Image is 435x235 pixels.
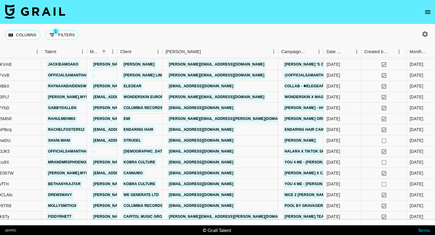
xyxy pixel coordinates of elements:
a: rachelfoster512 [47,126,86,134]
a: [PERSON_NAME][EMAIL_ADDRESS][DOMAIN_NAME] [167,61,266,68]
div: 28/04/2025 [327,159,340,165]
img: Grail Talent [5,4,65,19]
div: 28/04/2025 [327,181,340,187]
a: [EMAIL_ADDRESS][DOMAIN_NAME] [92,93,159,101]
button: Menu [395,47,404,56]
a: EMI [122,115,132,123]
a: Capitol Music Group [122,213,169,221]
div: May '25 [410,214,423,220]
a: Elegear [122,82,143,90]
div: 30/04/2025 [327,148,340,154]
div: 23/04/2025 [327,105,340,111]
a: raynaandaidensworld [47,82,98,90]
div: May '25 [410,83,423,89]
button: Menu [269,47,278,56]
a: [PERSON_NAME][EMAIL_ADDRESS][DOMAIN_NAME] [92,115,190,123]
div: 29/04/2025 [327,72,340,78]
div: May '25 [410,105,423,111]
button: Sort [131,47,140,56]
button: Menu [108,47,117,56]
button: open drawer [422,6,434,18]
div: May '25 [410,170,423,176]
a: [PERSON_NAME] Original Sound [283,115,350,123]
div: May '25 [410,148,423,154]
a: [PERSON_NAME][EMAIL_ADDRESS][DOMAIN_NAME] [92,202,190,210]
div: Manager [87,46,117,58]
div: 29/04/2025 [327,203,340,209]
a: [PERSON_NAME][EMAIL_ADDRESS][DOMAIN_NAME] [92,191,190,199]
a: [PERSON_NAME] [122,61,156,68]
div: May '25 [410,61,423,67]
div: Talent [42,46,87,58]
a: [PERSON_NAME][EMAIL_ADDRESS][DOMAIN_NAME] [167,93,266,101]
a: Columbia Records [GEOGRAPHIC_DATA] [122,104,205,112]
a: nice 2 [PERSON_NAME] [283,191,330,199]
a: Wonderskin Europe LTD [122,93,175,101]
a: [EMAIL_ADDRESS][DOMAIN_NAME] [167,137,235,144]
div: Month Due [410,46,427,58]
a: Pool by Gravagerz x kiki [MEDICAL_DATA] [283,202,371,210]
a: Endaring Hair [122,126,155,134]
a: officialsamanthalouise [47,72,101,79]
a: [PERSON_NAME][EMAIL_ADDRESS][DOMAIN_NAME] [92,61,190,68]
button: Sort [201,47,209,56]
div: Date Created [324,46,361,58]
div: May '25 [410,94,423,100]
a: [PERSON_NAME][EMAIL_ADDRESS][DOMAIN_NAME] [92,180,190,188]
button: Menu [33,47,42,56]
a: [PERSON_NAME][EMAIL_ADDRESS][PERSON_NAME][DOMAIN_NAME] [92,213,221,221]
a: [EMAIL_ADDRESS][DOMAIN_NAME] [92,169,159,177]
div: 14/04/2025 [327,192,340,198]
a: [EMAIL_ADDRESS][DOMAIN_NAME] [167,169,235,177]
a: Strudel [122,137,143,144]
a: Kobra Culture [122,180,157,188]
a: Wonderskin X Magdamysz [283,93,340,101]
div: May '25 [410,116,423,122]
a: [EMAIL_ADDRESS][DOMAIN_NAME] [167,159,235,166]
a: mollysmith19 [47,202,78,210]
a: [DEMOGRAPHIC_DATA] [122,148,167,155]
a: Collab - ❄Elegear Cooling Blanket for hot sleepers ❄ [283,82,405,90]
div: Campaign (Type) [281,46,306,58]
a: [EMAIL_ADDRESS][DOMAIN_NAME] [167,82,235,90]
div: 11/04/2025 [327,94,340,100]
a: [PERSON_NAME] Limited [122,72,172,79]
a: [EMAIL_ADDRESS][DOMAIN_NAME] [167,180,235,188]
div: 24/04/2025 [327,116,340,122]
div: May '25 [410,127,423,133]
div: 19/04/2025 [327,61,340,67]
a: [PERSON_NAME][EMAIL_ADDRESS][DOMAIN_NAME] [92,159,190,166]
a: fiddyrhett [47,213,73,221]
div: Client [117,46,163,58]
a: jackieamoako [47,61,80,68]
a: [EMAIL_ADDRESS][DOMAIN_NAME] [167,148,235,155]
a: [PERSON_NAME] x Cannumo [283,169,341,177]
div: Created by Grail Team [361,46,407,58]
div: 29/04/2025 [327,83,340,89]
a: bethanykajtar [47,180,82,188]
div: © Grail Talent [203,227,231,233]
a: [EMAIL_ADDRESS][DOMAIN_NAME] [167,191,235,199]
a: [EMAIL_ADDRESS][DOMAIN_NAME] [92,126,159,134]
a: You 4 Me - [PERSON_NAME] [283,159,338,166]
div: Created by Grail Team [364,46,388,58]
div: Date Created [327,46,344,58]
a: [EMAIL_ADDRESS][DOMAIN_NAME] [167,126,235,134]
a: We Generate Ltd [122,191,160,199]
a: [PERSON_NAME] - Hairdresser [283,104,347,112]
div: May '25 [410,203,423,209]
div: 18/12/2024 [327,137,340,143]
button: Show filters [45,30,79,40]
a: [PERSON_NAME][EMAIL_ADDRESS][DOMAIN_NAME] [92,82,190,90]
div: May '25 [410,137,423,143]
a: [PERSON_NAME].mysz [47,93,92,101]
a: Columbia Records [GEOGRAPHIC_DATA] [122,202,205,210]
button: Sort [344,47,352,56]
div: May '25 [410,72,423,78]
div: May '25 [410,159,423,165]
a: rahulmehmi3 [47,115,77,123]
div: Talent [45,46,56,58]
a: Halara X TikTok Shop Campaign [283,148,352,155]
button: Sort [56,47,65,56]
a: [PERSON_NAME] [283,137,317,144]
